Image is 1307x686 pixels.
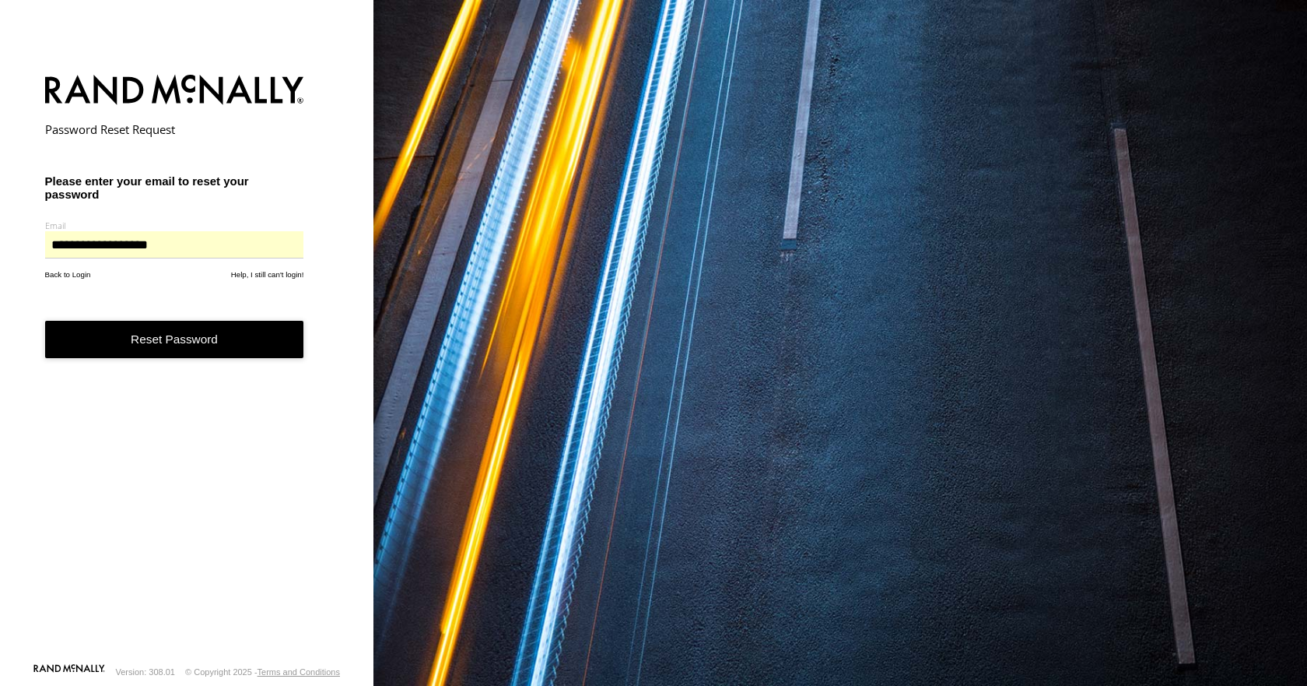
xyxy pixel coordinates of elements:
a: Terms and Conditions [258,667,340,677]
button: Reset Password [45,321,304,359]
a: Help, I still can't login! [231,270,304,279]
h3: Please enter your email to reset your password [45,174,304,201]
label: Email [45,220,304,231]
a: Back to Login [45,270,91,279]
a: Visit our Website [33,664,105,680]
img: Rand McNally [45,72,304,111]
div: Version: 308.01 [116,667,175,677]
h2: Password Reset Request [45,121,304,137]
div: © Copyright 2025 - [185,667,340,677]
